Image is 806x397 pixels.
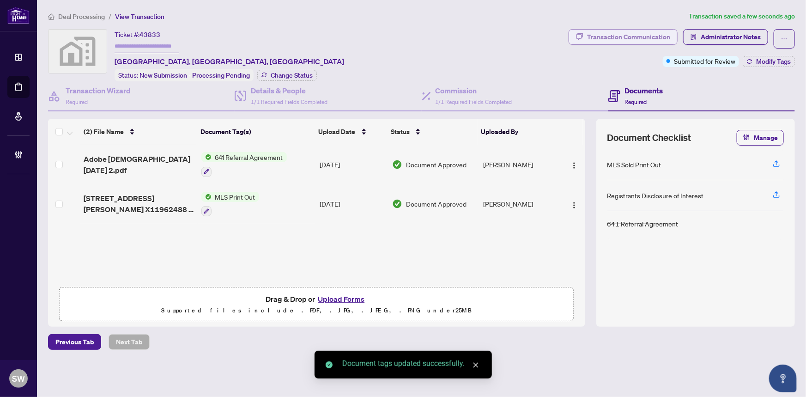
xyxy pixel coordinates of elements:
[607,219,679,229] div: 641 Referral Agreement
[212,192,259,202] span: MLS Print Out
[201,152,287,177] button: Status Icon641 Referral Agreement
[387,119,478,145] th: Status
[479,184,559,224] td: [PERSON_NAME]
[436,98,512,105] span: 1/1 Required Fields Completed
[266,293,367,305] span: Drag & Drop or
[607,131,691,144] span: Document Checklist
[625,98,647,105] span: Required
[55,335,94,349] span: Previous Tab
[391,127,410,137] span: Status
[436,85,512,96] h4: Commission
[625,85,663,96] h4: Documents
[60,287,574,322] span: Drag & Drop orUpload FormsSupported files include .PDF, .JPG, .JPEG, .PNG under25MB
[251,98,327,105] span: 1/1 Required Fields Completed
[567,196,582,211] button: Logo
[406,199,467,209] span: Document Approved
[66,98,88,105] span: Required
[319,127,356,137] span: Upload Date
[781,36,788,42] span: ellipsis
[12,372,25,385] span: SW
[691,34,697,40] span: solution
[84,127,124,137] span: (2) File Name
[683,29,768,45] button: Administrator Notes
[84,153,194,176] span: Adobe [DEMOGRAPHIC_DATA] [DATE] 2.pdf
[251,85,327,96] h4: Details & People
[58,12,105,21] span: Deal Processing
[701,30,761,44] span: Administrator Notes
[84,193,194,215] span: [STREET_ADDRESS][PERSON_NAME] X11962488 - [DATE].pdf
[212,152,287,162] span: 641 Referral Agreement
[478,119,558,145] th: Uploaded By
[473,362,479,368] span: close
[80,119,197,145] th: (2) File Name
[689,11,795,22] article: Transaction saved a few seconds ago
[66,85,131,96] h4: Transaction Wizard
[316,184,388,224] td: [DATE]
[567,157,582,172] button: Logo
[479,145,559,184] td: [PERSON_NAME]
[315,293,367,305] button: Upload Forms
[139,31,160,39] span: 43833
[109,334,150,350] button: Next Tab
[201,192,259,217] button: Status IconMLS Print Out
[65,305,568,316] p: Supported files include .PDF, .JPG, .JPEG, .PNG under 25 MB
[587,30,670,44] div: Transaction Communication
[7,7,30,24] img: logo
[406,159,467,170] span: Document Approved
[607,159,661,170] div: MLS Sold Print Out
[326,361,333,368] span: check-circle
[271,72,313,79] span: Change Status
[737,130,784,146] button: Manage
[316,145,388,184] td: [DATE]
[315,119,387,145] th: Upload Date
[392,199,402,209] img: Document Status
[197,119,315,145] th: Document Tag(s)
[754,130,778,145] span: Manage
[743,56,795,67] button: Modify Tags
[139,71,250,79] span: New Submission - Processing Pending
[201,192,212,202] img: Status Icon
[115,12,164,21] span: View Transaction
[674,56,735,66] span: Submitted for Review
[48,30,107,73] img: svg%3e
[201,152,212,162] img: Status Icon
[257,70,317,81] button: Change Status
[109,11,111,22] li: /
[756,58,791,65] span: Modify Tags
[392,159,402,170] img: Document Status
[607,190,704,201] div: Registrants Disclosure of Interest
[115,29,160,40] div: Ticket #:
[115,69,254,81] div: Status:
[569,29,678,45] button: Transaction Communication
[570,202,578,209] img: Logo
[115,56,344,67] span: [GEOGRAPHIC_DATA], [GEOGRAPHIC_DATA], [GEOGRAPHIC_DATA]
[769,365,797,392] button: Open asap
[342,358,481,369] div: Document tags updated successfully.
[471,360,481,370] a: Close
[570,162,578,169] img: Logo
[48,334,101,350] button: Previous Tab
[48,13,55,20] span: home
